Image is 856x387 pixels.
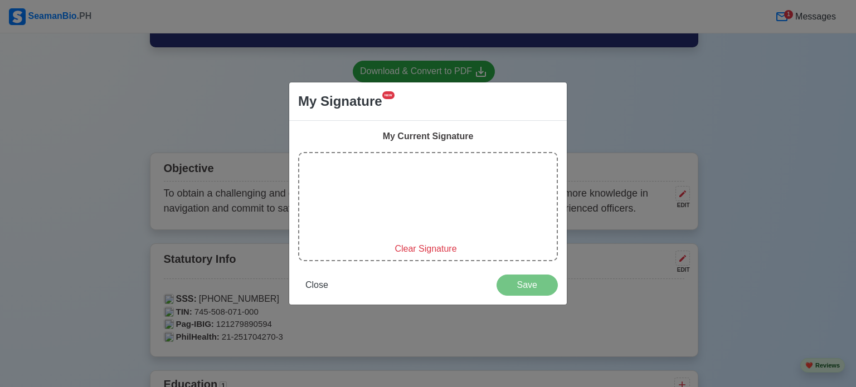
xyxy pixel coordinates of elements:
[298,130,558,143] div: My Current Signature
[305,280,328,290] span: Close
[298,275,335,296] button: Close
[497,275,558,296] button: Save
[382,91,395,99] span: NEW
[504,280,551,290] span: Save
[395,244,456,253] span: Clear Signature
[298,91,382,111] span: My Signature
